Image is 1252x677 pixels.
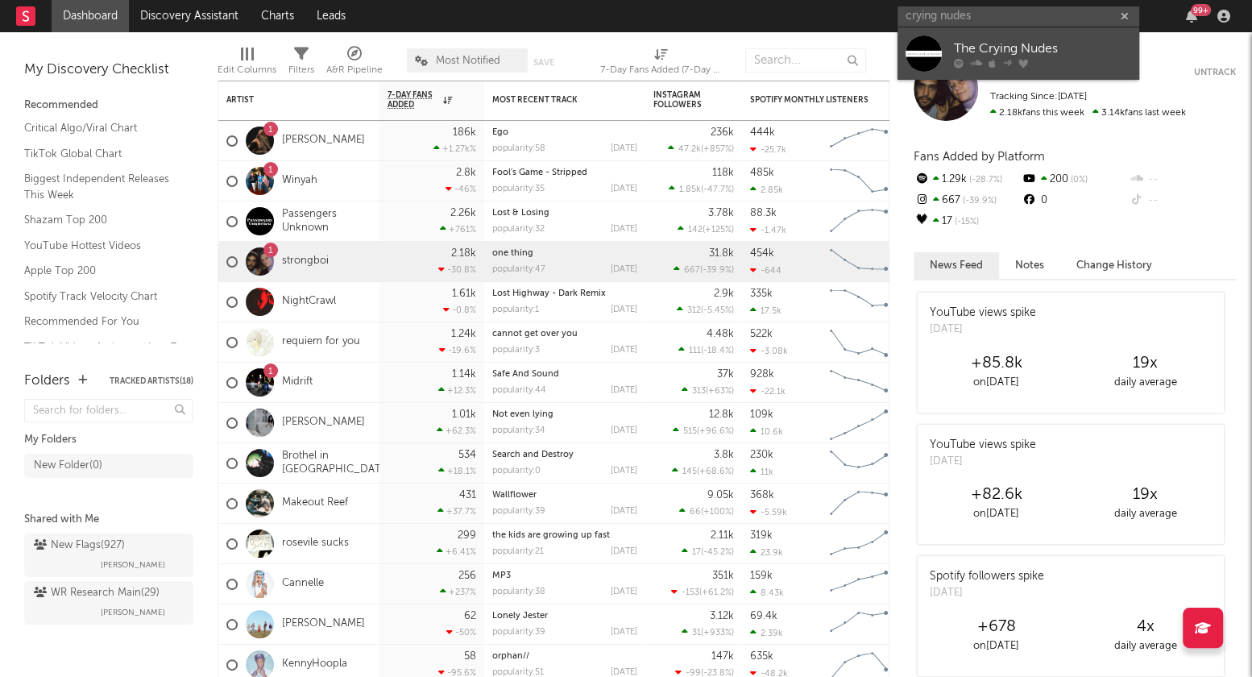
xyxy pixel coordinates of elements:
[967,176,1002,185] span: -28.7 %
[600,60,721,80] div: 7-Day Fans Added (7-Day Fans Added)
[492,128,637,137] div: Ego
[750,248,774,259] div: 454k
[24,211,177,229] a: Shazam Top 200
[492,612,637,621] div: Lonely Jester
[101,555,165,575] span: [PERSON_NAME]
[952,218,979,226] span: -15 %
[492,330,637,338] div: cannot get over you
[492,507,545,516] div: popularity: 39
[930,454,1036,470] div: [DATE]
[750,208,777,218] div: 88.3k
[999,252,1060,279] button: Notes
[690,508,701,517] span: 66
[823,282,895,322] svg: Chart title
[492,571,511,580] a: MP3
[711,530,734,541] div: 2.11k
[672,466,734,476] div: ( )
[34,584,160,603] div: WR Research Main ( 29 )
[492,467,541,476] div: popularity: 0
[492,330,578,338] a: cannot get over you
[451,329,476,339] div: 1.24k
[750,571,773,581] div: 159k
[1071,617,1220,637] div: 4 x
[673,426,734,436] div: ( )
[453,127,476,138] div: 186k
[492,652,637,661] div: orphan//
[750,289,773,299] div: 335k
[388,90,439,110] span: 7-Day Fans Added
[611,185,637,193] div: [DATE]
[707,329,734,339] div: 4.48k
[611,305,637,314] div: [DATE]
[282,174,317,188] a: Winyah
[492,491,637,500] div: Wallflower
[443,305,476,315] div: -0.8 %
[750,409,773,420] div: 109k
[492,547,544,556] div: popularity: 21
[1071,354,1220,373] div: 19 x
[1191,4,1211,16] div: 99 +
[611,507,637,516] div: [DATE]
[922,505,1071,524] div: on [DATE]
[689,347,701,355] span: 111
[492,185,545,193] div: popularity: 35
[282,577,324,591] a: Cannelle
[745,48,866,73] input: Search...
[1194,64,1236,81] button: Untrack
[226,95,347,105] div: Artist
[611,467,637,476] div: [DATE]
[1071,505,1220,524] div: daily average
[930,437,1036,454] div: YouTube views spike
[492,225,545,234] div: popularity: 32
[24,119,177,137] a: Critical Algo/Viral Chart
[823,443,895,484] svg: Chart title
[914,190,1021,211] div: 667
[440,587,476,597] div: +237 %
[492,346,540,355] div: popularity: 3
[682,546,734,557] div: ( )
[668,143,734,154] div: ( )
[750,507,787,517] div: -5.59k
[282,335,360,349] a: requiem for you
[682,627,734,638] div: ( )
[682,467,697,476] span: 145
[492,451,574,459] a: Search and Destroy
[288,40,314,87] div: Filters
[438,385,476,396] div: +12.3 %
[703,185,732,194] span: -47.7 %
[492,168,587,177] a: Fool's Game - Stripped
[750,426,783,437] div: 10.6k
[750,450,773,460] div: 230k
[1071,373,1220,392] div: daily average
[34,456,102,476] div: New Folder ( 0 )
[688,226,703,235] span: 142
[750,369,774,380] div: 928k
[702,588,732,597] span: +61.2 %
[34,536,125,555] div: New Flags ( 927 )
[492,612,548,621] a: Lonely Jester
[750,185,783,195] div: 2.85k
[750,530,773,541] div: 319k
[611,225,637,234] div: [DATE]
[282,208,371,235] a: Passengers Unknown
[682,588,699,597] span: -153
[24,170,177,203] a: Biggest Independent Releases This Week
[703,508,732,517] span: +100 %
[458,571,476,581] div: 256
[750,95,871,105] div: Spotify Monthly Listeners
[705,226,732,235] span: +125 %
[823,121,895,161] svg: Chart title
[450,208,476,218] div: 2.26k
[914,211,1021,232] div: 17
[492,209,637,218] div: Lost & Losing
[717,369,734,380] div: 37k
[714,289,734,299] div: 2.9k
[282,416,365,430] a: [PERSON_NAME]
[218,40,276,87] div: Edit Columns
[750,127,775,138] div: 444k
[1060,252,1168,279] button: Change History
[492,652,529,661] a: orphan//
[692,387,706,396] span: 313
[1186,10,1197,23] button: 99+
[24,581,193,625] a: WR Research Main(29)[PERSON_NAME]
